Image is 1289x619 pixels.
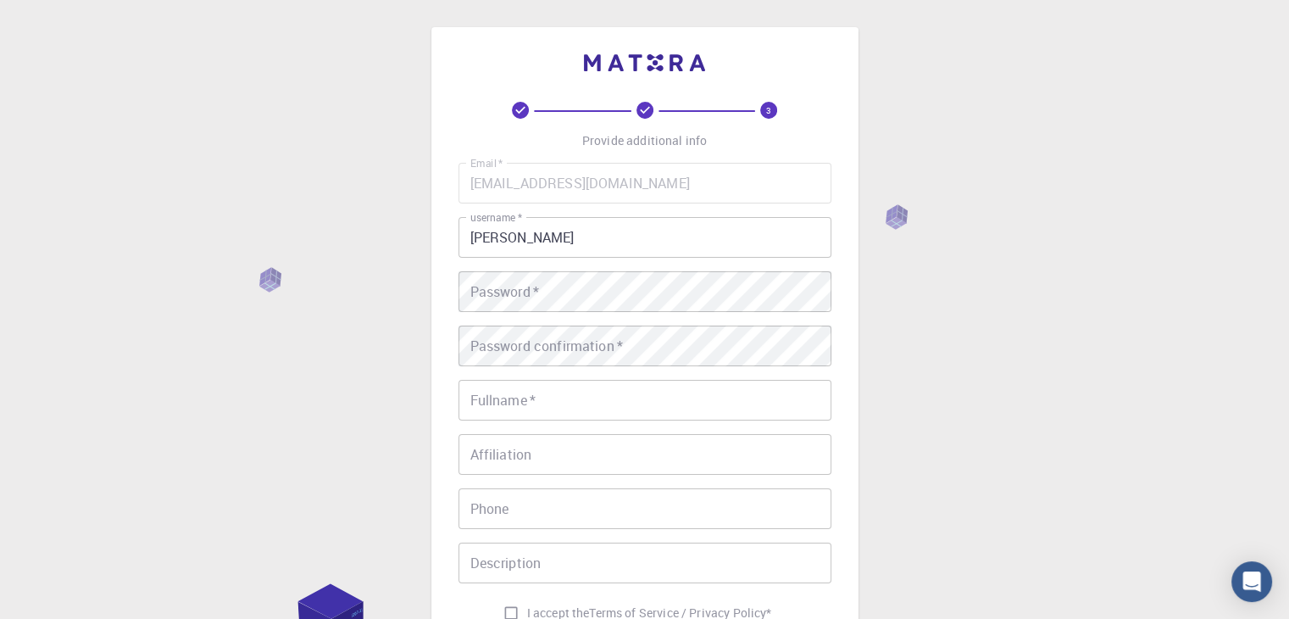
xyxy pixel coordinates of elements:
label: username [470,210,522,225]
text: 3 [766,104,771,116]
label: Email [470,156,503,170]
div: Open Intercom Messenger [1231,561,1272,602]
p: Provide additional info [582,132,707,149]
